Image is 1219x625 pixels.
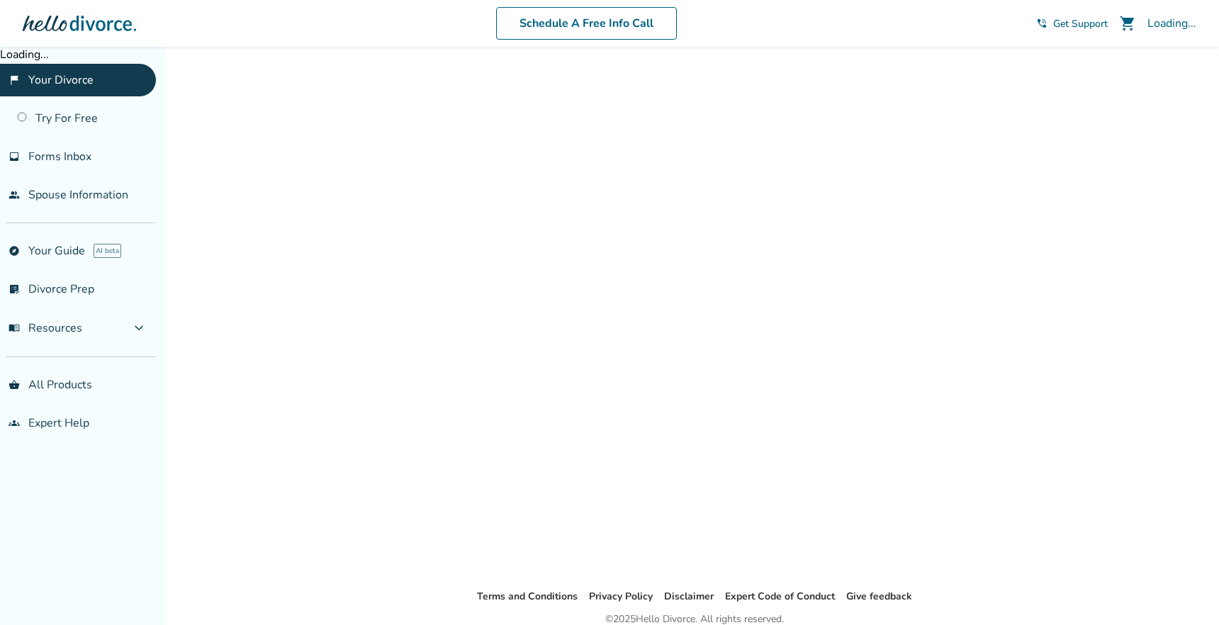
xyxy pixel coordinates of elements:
[28,149,91,164] span: Forms Inbox
[1053,17,1108,30] span: Get Support
[94,244,121,258] span: AI beta
[846,588,912,605] li: Give feedback
[9,320,82,336] span: Resources
[496,7,677,40] a: Schedule A Free Info Call
[130,320,147,337] span: expand_more
[1119,15,1136,32] span: shopping_cart
[9,189,20,201] span: people
[9,417,20,429] span: groups
[9,322,20,334] span: menu_book
[9,245,20,257] span: explore
[9,151,20,162] span: inbox
[9,283,20,295] span: list_alt_check
[9,74,20,86] span: flag_2
[725,590,835,603] a: Expert Code of Conduct
[9,379,20,390] span: shopping_basket
[1036,18,1047,29] span: phone_in_talk
[589,590,653,603] a: Privacy Policy
[477,590,578,603] a: Terms and Conditions
[664,588,714,605] li: Disclaimer
[1147,16,1196,31] div: Loading...
[1036,17,1108,30] a: phone_in_talkGet Support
